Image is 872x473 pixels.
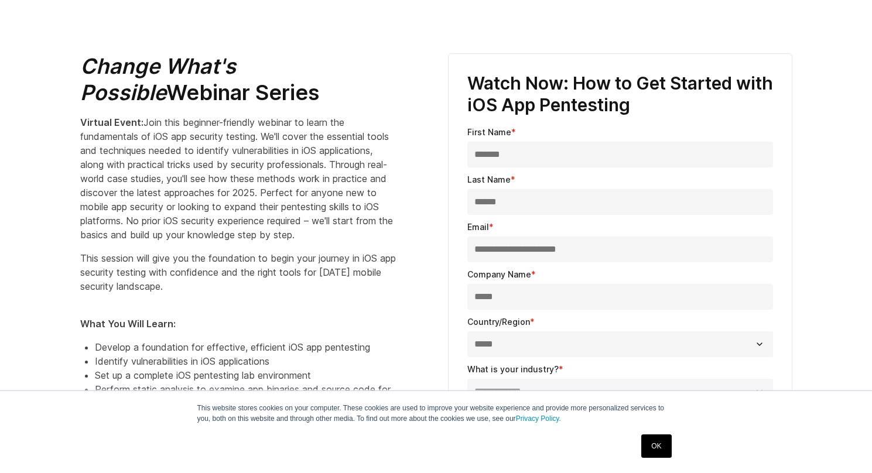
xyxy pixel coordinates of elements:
em: Change What's Possible [80,53,236,105]
li: Set up a complete iOS pentesting lab environment [95,368,396,382]
span: Last Name [467,174,511,184]
span: Email [467,222,489,232]
h2: Webinar Series [80,53,396,106]
h3: Watch Now: How to Get Started with iOS App Pentesting [467,73,773,116]
li: Perform static analysis to examine app binaries and source code for security flaws [95,382,396,410]
span: Company Name [467,269,531,279]
span: This session will give you the foundation to begin your journey in iOS app security testing with ... [80,252,396,292]
strong: Virtual Event: [80,116,143,128]
a: Privacy Policy. [516,414,561,423]
span: Country/Region [467,317,530,327]
li: Identify vulnerabilities in iOS applications [95,354,396,368]
span: Join this beginner-friendly webinar to learn the fundamentals of iOS app security testing. We'll ... [80,116,393,241]
a: OK [641,434,671,458]
li: Develop a foundation for effective, efficient iOS app pentesting [95,340,396,354]
span: First Name [467,127,511,137]
p: This website stores cookies on your computer. These cookies are used to improve your website expe... [197,403,675,424]
strong: What You Will Learn: [80,318,176,330]
span: What is your industry? [467,364,559,374]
